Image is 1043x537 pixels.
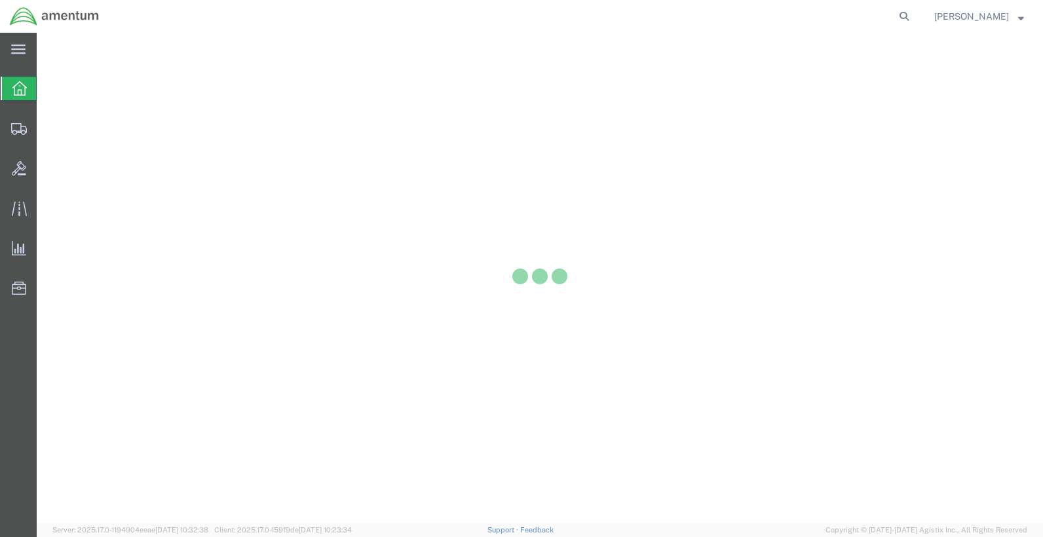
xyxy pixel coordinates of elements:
span: [DATE] 10:32:38 [155,526,208,534]
a: Support [487,526,520,534]
a: Feedback [520,526,554,534]
span: [DATE] 10:23:34 [299,526,352,534]
span: Server: 2025.17.0-1194904eeae [52,526,208,534]
span: Sebastian Meszaros [934,9,1009,24]
img: logo [9,7,100,26]
button: [PERSON_NAME] [934,9,1025,24]
span: Copyright © [DATE]-[DATE] Agistix Inc., All Rights Reserved [825,525,1027,536]
span: Client: 2025.17.0-159f9de [214,526,352,534]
